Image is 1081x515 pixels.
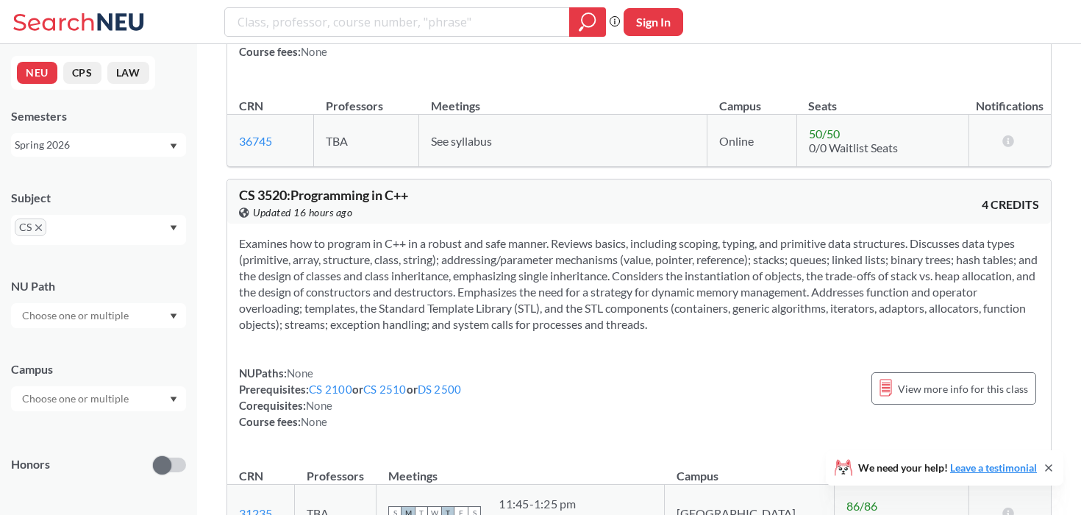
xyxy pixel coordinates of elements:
div: Campus [11,361,186,377]
th: Meetings [419,83,707,115]
span: 4 CREDITS [982,196,1039,213]
a: DS 2500 [418,383,462,396]
th: Professors [314,83,419,115]
input: Choose one or multiple [15,307,138,324]
div: magnifying glass [569,7,606,37]
div: Subject [11,190,186,206]
section: Examines how to program in C++ in a robust and safe manner. Reviews basics, including scoping, ty... [239,235,1039,333]
div: Semesters [11,108,186,124]
svg: Dropdown arrow [170,225,177,231]
th: Campus [665,453,835,485]
svg: magnifying glass [579,12,596,32]
button: CPS [63,62,101,84]
input: Class, professor, course number, "phrase" [236,10,559,35]
a: 36745 [239,134,272,148]
div: CRN [239,468,263,484]
span: None [301,45,327,58]
span: 86 / 86 [846,499,877,513]
a: CS 2100 [309,383,352,396]
button: NEU [17,62,57,84]
input: Choose one or multiple [15,390,138,408]
th: Seats [796,83,968,115]
span: We need your help! [858,463,1037,473]
div: Spring 2026 [15,137,168,153]
span: None [287,366,313,380]
th: Professors [295,453,377,485]
td: Online [707,115,797,167]
a: Leave a testimonial [950,461,1037,474]
td: TBA [314,115,419,167]
a: CS 2510 [363,383,407,396]
svg: Dropdown arrow [170,313,177,319]
span: 0/0 Waitlist Seats [809,141,898,154]
svg: Dropdown arrow [170,397,177,402]
span: None [301,415,327,428]
th: Notifications [968,83,1051,115]
div: Dropdown arrow [11,386,186,411]
div: Spring 2026Dropdown arrow [11,133,186,157]
div: 11:45 - 1:25 pm [499,497,576,511]
svg: Dropdown arrow [170,143,177,149]
span: View more info for this class [898,380,1028,398]
span: See syllabus [431,134,492,148]
span: None [306,399,332,412]
div: CSX to remove pillDropdown arrow [11,215,186,245]
th: Campus [707,83,797,115]
span: CSX to remove pill [15,219,46,236]
th: Meetings [377,453,665,485]
button: Sign In [624,8,683,36]
div: NU Path [11,278,186,294]
span: Updated 16 hours ago [253,205,352,221]
svg: X to remove pill [35,224,42,231]
p: Honors [11,456,50,473]
span: CS 3520 : Programming in C++ [239,187,408,203]
div: NUPaths: Prerequisites: or or Corequisites: Course fees: [239,365,461,430]
button: LAW [107,62,149,84]
div: CRN [239,98,263,114]
div: Dropdown arrow [11,303,186,328]
span: 50 / 50 [809,127,840,141]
